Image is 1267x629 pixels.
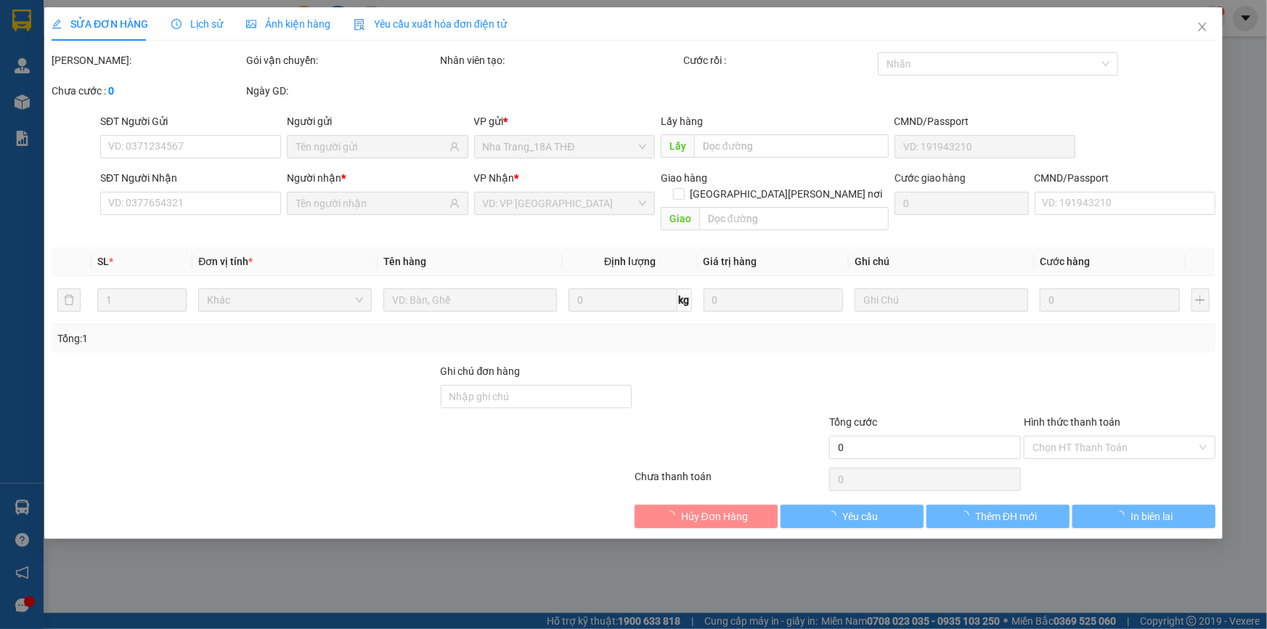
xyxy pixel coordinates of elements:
span: loading [1115,511,1131,521]
div: Cước rồi : [683,52,875,68]
div: SĐT Người Nhận [100,170,281,186]
span: clock-circle [171,19,182,29]
span: user [449,142,460,152]
span: SỬA ĐƠN HÀNG [52,18,148,30]
input: Cước giao hàng [895,192,1029,215]
span: Giao [661,207,699,230]
input: VD: Bàn, Ghế [383,288,557,312]
div: CMND/Passport [895,113,1075,129]
span: [GEOGRAPHIC_DATA][PERSON_NAME] nơi [685,186,889,202]
button: Yêu cầu [781,505,924,528]
button: In biên lai [1072,505,1215,528]
div: SĐT Người Gửi [100,113,281,129]
span: Yêu cầu [842,508,878,524]
label: Cước giao hàng [895,172,966,184]
span: Thêm ĐH mới [975,508,1037,524]
input: VD: 191943210 [895,135,1075,158]
button: Thêm ĐH mới [926,505,1070,528]
input: Dọc đường [694,134,889,158]
span: Ảnh kiện hàng [246,18,330,30]
span: Giá trị hàng [704,256,757,267]
div: Người nhận [287,170,468,186]
div: Chưa cước : [52,83,243,99]
input: 0 [1040,288,1180,312]
input: Ghi Chú [855,288,1028,312]
span: close [1197,21,1208,33]
span: loading [959,511,975,521]
button: delete [57,288,81,312]
input: Tên người nhận [296,195,446,211]
span: loading [826,511,842,521]
th: Ghi chú [849,248,1034,276]
label: Ghi chú đơn hàng [441,365,521,377]
span: picture [246,19,256,29]
button: Close [1182,7,1223,48]
button: Hủy Đơn Hàng [635,505,778,528]
span: loading [665,511,681,521]
span: user [449,198,460,208]
div: Ngày GD: [246,83,438,99]
img: icon [354,19,365,31]
span: Đơn vị tính [198,256,253,267]
div: [PERSON_NAME]: [52,52,243,68]
span: Giao hàng [661,172,707,184]
b: 0 [108,85,114,97]
span: Định lượng [604,256,656,267]
span: Hủy Đơn Hàng [681,508,748,524]
div: Người gửi [287,113,468,129]
label: Hình thức thanh toán [1024,416,1120,428]
div: Gói vận chuyển: [246,52,438,68]
button: plus [1191,288,1210,312]
span: edit [52,19,62,29]
span: SL [97,256,109,267]
span: Lịch sử [171,18,223,30]
input: 0 [704,288,844,312]
span: Tổng cước [829,416,877,428]
input: Ghi chú đơn hàng [441,385,632,408]
span: Khác [207,289,363,311]
input: Dọc đường [699,207,889,230]
div: Nhân viên tạo: [441,52,681,68]
span: Lấy [661,134,694,158]
span: kg [677,288,692,312]
div: VP gửi [474,113,655,129]
input: Tên người gửi [296,139,446,155]
span: Yêu cầu xuất hóa đơn điện tử [354,18,507,30]
span: Cước hàng [1040,256,1090,267]
div: Tổng: 1 [57,330,489,346]
span: Tên hàng [383,256,426,267]
span: Lấy hàng [661,115,703,127]
span: In biên lai [1131,508,1173,524]
span: VP Nhận [474,172,515,184]
div: CMND/Passport [1035,170,1215,186]
div: Chưa thanh toán [634,468,828,494]
span: Nha Trang_18A THĐ [483,136,646,158]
